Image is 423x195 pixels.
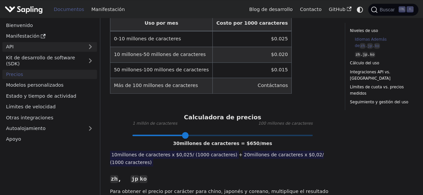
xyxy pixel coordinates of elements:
[139,175,147,183] code: ko
[5,5,45,14] a: Sapling.ai
[193,152,237,157] font: / (1000 caracteres)
[350,60,411,66] a: Cálculo del uso
[312,152,322,157] font: 0,02
[6,23,33,28] font: Bienvenido
[2,53,84,68] a: Kit de desarrollo de software (SDK)
[6,136,21,142] font: Apoyo
[117,152,179,157] font: millones de caracteres x $
[369,52,375,57] code: ko
[6,93,76,99] font: Estado y tiempo de actividad
[118,175,121,182] font: ,
[350,28,411,34] a: Niveles de uso
[271,36,288,41] font: $0.025
[111,152,117,157] font: 10
[88,4,128,15] a: Manifestación
[257,83,288,88] font: Contáctanos
[350,69,411,82] a: Integraciones API vs. [GEOGRAPHIC_DATA]
[2,80,97,90] a: Modelos personalizados
[350,85,404,96] font: Límites de cuota vs. precios medidos
[2,91,97,101] a: Estado y tiempo de actividad
[367,43,373,49] code: jp
[365,43,367,48] font: ,
[114,83,198,88] font: Más de 100 millones de caracteres
[362,52,368,57] code: jp
[6,126,45,131] font: Autoalojamiento
[296,4,325,15] a: Contacto
[110,175,118,183] code: zh
[180,141,250,146] font: millones de caracteres = $
[355,5,365,14] button: Cambiar entre modo oscuro y claro (actualmente modo sistema)
[84,42,97,52] button: Expandir la categoría 'API' de la barra lateral
[239,152,243,157] font: +
[6,104,56,109] font: Límites de velocidad
[350,28,378,33] font: Niveles de uso
[216,20,288,26] font: Costo por 1000 caracteres
[359,43,365,49] code: zh
[2,134,97,144] a: Apoyo
[249,7,293,12] font: Blog de desarrollo
[2,113,97,122] a: Otras integraciones
[350,99,411,105] a: Seguimiento y gestión del uso
[350,70,390,81] font: Integraciones API vs. [GEOGRAPHIC_DATA]
[325,4,355,15] a: GitHub
[355,51,409,58] a: zh,jp,ko
[54,7,84,12] font: Documentos
[355,37,387,48] font: Idiomas Además de
[110,152,324,165] font: / (1000 caracteres)
[250,141,259,146] font: 650
[271,67,288,72] font: $0.015
[2,42,84,52] a: API
[132,121,177,126] font: 1 millón de caracteres
[50,4,88,15] a: Documentos
[361,52,362,57] font: ,
[6,55,75,66] font: Kit de desarrollo de software (SDK)
[374,43,380,49] code: ko
[373,43,374,48] font: ,
[114,36,181,41] font: 0-10 millones de caracteres
[184,114,261,121] font: Calculadora de precios
[368,52,369,57] font: ,
[2,70,97,79] a: Precios
[5,5,43,14] img: Sapling.ai
[355,52,361,57] code: zh
[355,36,409,49] a: Idiomas Además dezh,jp,ko
[329,7,345,12] font: GitHub
[271,52,288,57] font: $0.020
[368,4,418,16] button: Buscar (Ctrl+K)
[6,33,39,39] font: Manifestación
[2,20,97,30] a: Bienvenido
[350,84,411,97] a: Límites de cuota vs. precios medidos
[144,20,178,26] font: Uso por mes
[250,152,312,157] font: millones de caracteres x $
[6,72,23,77] font: Precios
[258,121,313,126] font: 100 millones de caracteres
[114,67,209,72] font: 50 millones-100 millones de caracteres
[130,175,139,183] code: jp
[6,115,53,120] font: Otras integraciones
[259,141,272,146] font: /mes
[2,102,97,112] a: Límites de velocidad
[2,31,97,41] a: Manifestación
[6,44,14,49] font: API
[84,53,97,68] button: Expandir la categoría de la barra lateral 'SDK'
[91,7,125,12] font: Manifestación
[300,7,322,12] font: Contacto
[350,61,379,65] font: Cálculo del uso
[2,124,97,133] a: Autoalojamiento
[350,100,408,104] font: Seguimiento y gestión del uso
[245,4,296,15] a: Blog de desarrollo
[6,82,64,88] font: Modelos personalizados
[407,6,413,12] kbd: K
[114,52,206,57] font: 10 millones-50 millones de caracteres
[380,7,395,12] font: Buscar
[179,152,193,157] font: 0,025
[173,141,179,146] font: 30
[244,152,250,157] font: 20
